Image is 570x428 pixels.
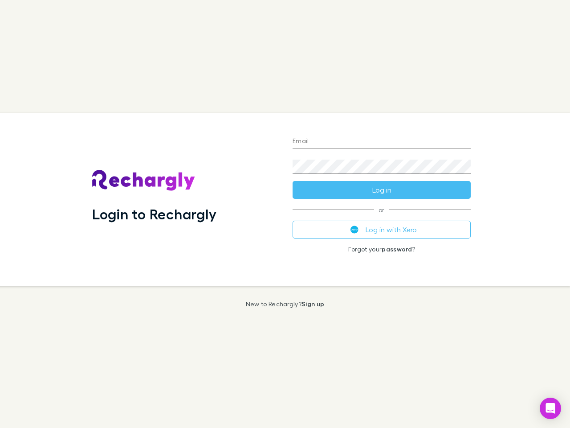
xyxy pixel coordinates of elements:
a: password [382,245,412,253]
button: Log in [293,181,471,199]
img: Xero's logo [350,226,358,234]
a: Sign up [301,300,324,308]
p: Forgot your ? [293,246,471,253]
div: Open Intercom Messenger [540,398,561,419]
button: Log in with Xero [293,221,471,239]
p: New to Rechargly? [246,300,325,308]
h1: Login to Rechargly [92,206,216,222]
span: or [293,210,471,210]
img: Rechargly's Logo [92,170,195,191]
